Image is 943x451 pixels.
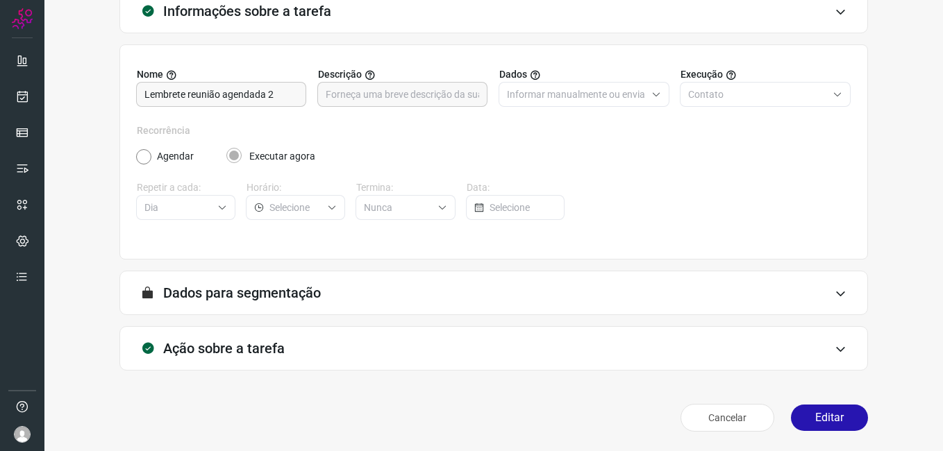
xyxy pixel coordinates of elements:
span: Dados [499,67,527,82]
h3: Dados para segmentação [163,284,321,301]
label: Repetir a cada: [137,180,235,195]
span: Nome [137,67,163,82]
input: Selecione o tipo de envio [688,83,827,106]
img: avatar-user-boy.jpg [14,426,31,443]
input: Digite o nome para a sua tarefa. [144,83,298,106]
button: Cancelar [681,404,774,432]
input: Selecione [490,196,556,219]
input: Forneça uma breve descrição da sua tarefa. [326,83,479,106]
input: Selecione [269,196,322,219]
img: Logo [12,8,33,29]
h3: Ação sobre a tarefa [163,340,285,357]
label: Data: [467,180,565,195]
label: Horário: [247,180,345,195]
span: Descrição [318,67,362,82]
label: Agendar [157,149,194,164]
button: Editar [791,405,868,431]
input: Selecione o tipo de envio [507,83,646,106]
span: Execução [681,67,723,82]
input: Selecione [144,196,212,219]
input: Selecione [364,196,431,219]
label: Executar agora [249,149,315,164]
label: Termina: [356,180,455,195]
label: Recorrência [137,124,851,138]
h3: Informações sobre a tarefa [163,3,331,19]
